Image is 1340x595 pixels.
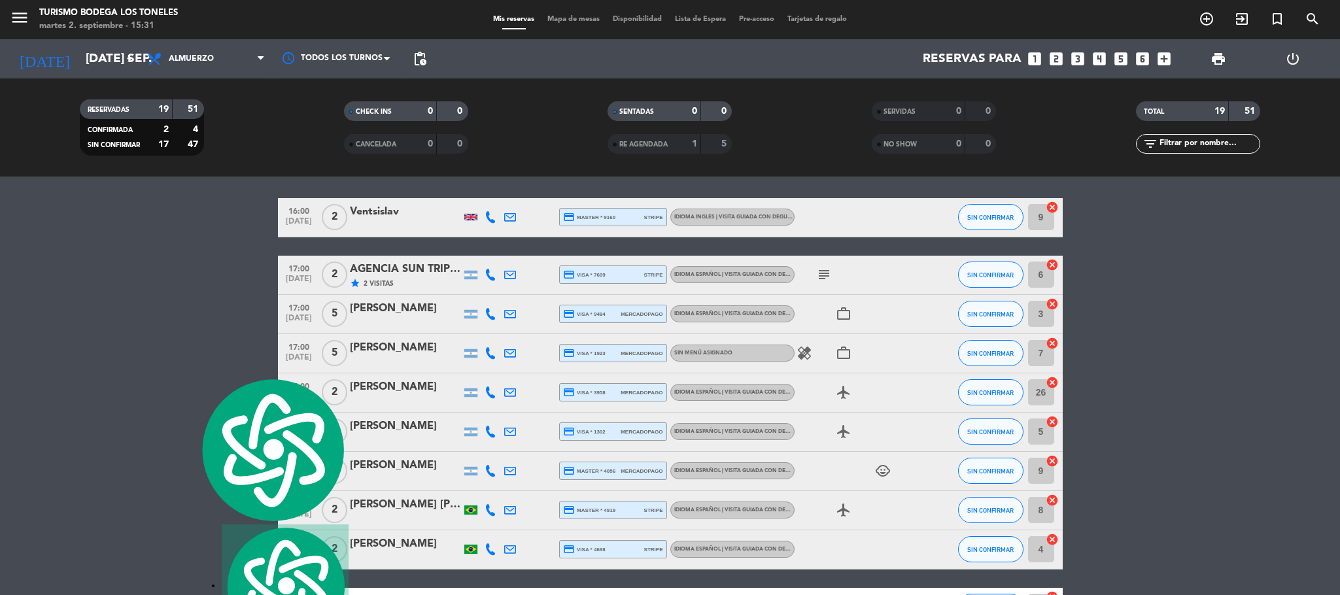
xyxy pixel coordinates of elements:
[956,107,961,116] strong: 0
[1069,50,1086,67] i: looks_3
[188,140,201,149] strong: 47
[350,496,461,513] div: [PERSON_NAME] [PERSON_NAME]
[541,16,606,23] span: Mapa de mesas
[283,299,315,314] span: 17:00
[1199,11,1214,27] i: add_circle_outline
[350,278,360,288] i: star
[350,535,461,552] div: [PERSON_NAME]
[350,203,461,220] div: Ventsislav
[158,105,169,114] strong: 19
[1214,107,1225,116] strong: 19
[884,109,916,115] span: SERVIDAS
[958,204,1023,230] button: SIN CONFIRMAR
[350,457,461,474] div: [PERSON_NAME]
[836,424,851,439] i: airplanemode_active
[875,463,891,479] i: child_care
[88,142,140,148] span: SIN CONFIRMAR
[1046,533,1059,546] i: cancel
[1048,50,1065,67] i: looks_two
[364,279,394,289] span: 2 Visitas
[1112,50,1129,67] i: looks_5
[1046,258,1059,271] i: cancel
[487,16,541,23] span: Mis reservas
[1046,201,1059,214] i: cancel
[39,7,178,20] div: Turismo Bodega Los Toneles
[1211,51,1226,67] span: print
[169,54,214,63] span: Almuerzo
[563,211,616,223] span: master * 9160
[88,107,129,113] span: RESERVADAS
[621,388,662,397] span: mercadopago
[1046,454,1059,467] i: cancel
[350,261,461,278] div: AGENCIA SUN TRIP [PERSON_NAME] [PERSON_NAME] x2
[621,310,662,318] span: mercadopago
[621,467,662,475] span: mercadopago
[563,269,606,280] span: visa * 7609
[956,139,961,148] strong: 0
[1305,11,1320,27] i: search
[674,390,959,395] span: Idioma Español | Visita guiada con degustacion itinerante - Degustación Fuego [PERSON_NAME]
[10,44,79,73] i: [DATE]
[674,214,1013,220] span: Idioma Ingles | Visita guiada con degustación - Familia [PERSON_NAME] Wine Series
[283,275,315,290] span: [DATE]
[88,127,133,133] span: CONFIRMADA
[163,125,169,134] strong: 2
[428,107,433,116] strong: 0
[283,353,315,368] span: [DATE]
[563,211,575,223] i: credit_card
[428,139,433,148] strong: 0
[1046,376,1059,389] i: cancel
[563,465,575,477] i: credit_card
[1046,297,1059,311] i: cancel
[1142,136,1158,152] i: filter_list
[1256,39,1330,78] div: LOG OUT
[619,141,668,148] span: RE AGENDADA
[1134,50,1151,67] i: looks_6
[958,536,1023,562] button: SIN CONFIRMAR
[606,16,668,23] span: Disponibilidad
[836,306,851,322] i: work_outline
[836,345,851,361] i: work_outline
[644,545,663,554] span: stripe
[884,141,917,148] span: NO SHOW
[621,349,662,358] span: mercadopago
[1158,137,1260,151] input: Filtrar por nombre...
[986,139,993,148] strong: 0
[283,339,315,354] span: 17:00
[674,311,907,316] span: Idioma Español | Visita guiada con degustación itinerante - Mosquita Muerta
[563,386,606,398] span: visa * 3958
[457,107,465,116] strong: 0
[644,506,663,515] span: stripe
[322,204,347,230] span: 2
[563,347,606,359] span: visa * 1923
[322,301,347,327] span: 5
[674,507,907,513] span: Idioma Español | Visita guiada con degustación itinerante - Mosquita Muerta
[958,418,1023,445] button: SIN CONFIRMAR
[1234,11,1250,27] i: exit_to_app
[967,389,1014,396] span: SIN CONFIRMAR
[1026,50,1043,67] i: looks_one
[1285,51,1301,67] i: power_settings_new
[356,141,396,148] span: CANCELADA
[967,428,1014,435] span: SIN CONFIRMAR
[10,8,29,32] button: menu
[967,311,1014,318] span: SIN CONFIRMAR
[644,213,663,222] span: stripe
[668,16,732,23] span: Lista de Espera
[283,260,315,275] span: 17:00
[621,428,662,436] span: mercadopago
[958,497,1023,523] button: SIN CONFIRMAR
[1156,50,1173,67] i: add_box
[967,546,1014,553] span: SIN CONFIRMAR
[674,429,923,434] span: Idioma Español | Visita guiada con degustación - Familia [PERSON_NAME] Wine Series
[1245,107,1258,116] strong: 51
[350,300,461,317] div: [PERSON_NAME]
[967,350,1014,357] span: SIN CONFIRMAR
[563,504,575,516] i: credit_card
[781,16,853,23] span: Tarjetas de regalo
[563,347,575,359] i: credit_card
[563,269,575,280] i: credit_card
[958,458,1023,484] button: SIN CONFIRMAR
[721,139,729,148] strong: 5
[958,340,1023,366] button: SIN CONFIRMAR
